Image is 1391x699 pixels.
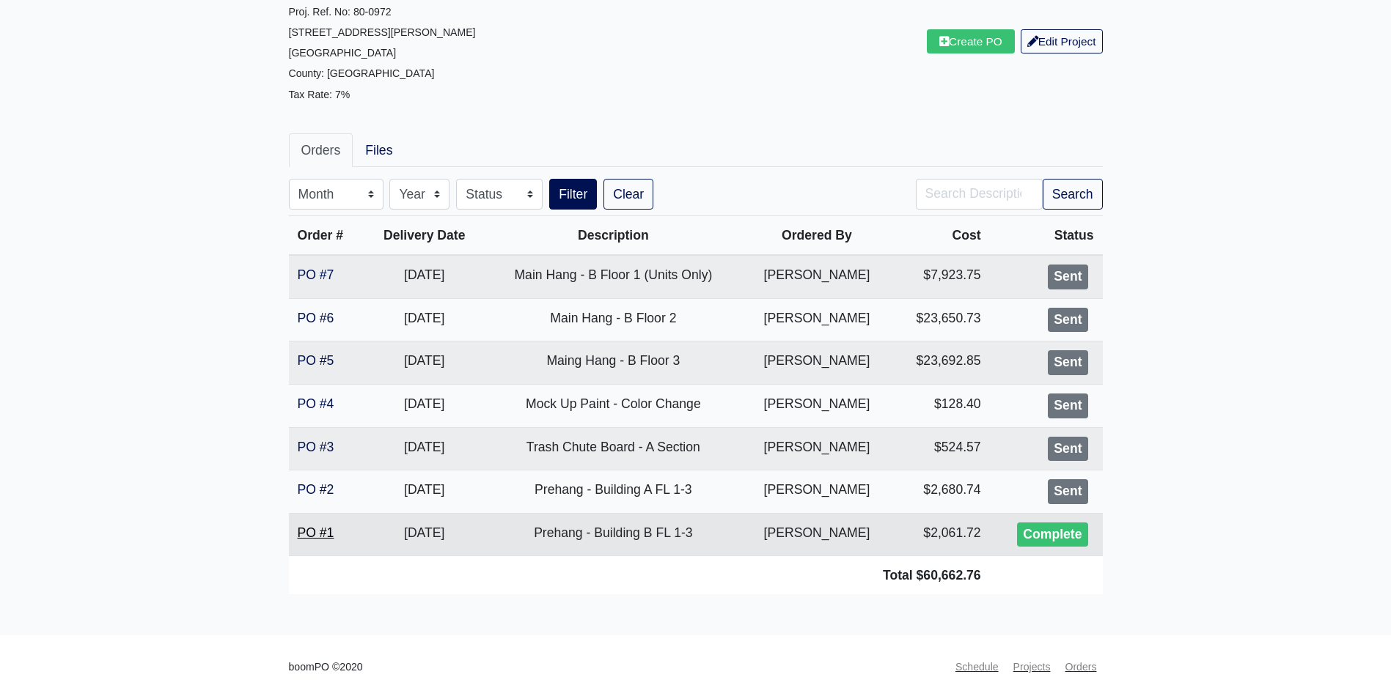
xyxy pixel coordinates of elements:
div: Sent [1048,393,1087,418]
small: boomPO ©2020 [289,659,363,676]
th: Status [990,216,1103,256]
td: Mock Up Paint - Color Change [484,384,743,427]
div: Complete [1017,522,1087,547]
button: Search [1043,179,1103,210]
td: $128.40 [891,384,989,427]
td: [DATE] [364,513,484,556]
small: [STREET_ADDRESS][PERSON_NAME] [289,26,476,38]
td: [PERSON_NAME] [743,255,891,298]
td: $23,650.73 [891,298,989,341]
td: Prehang - Building A FL 1-3 [484,470,743,514]
div: Sent [1048,350,1087,375]
td: [PERSON_NAME] [743,513,891,556]
td: [DATE] [364,384,484,427]
td: [DATE] [364,427,484,470]
div: Sent [1048,308,1087,333]
td: Main Hang - B Floor 1 (Units Only) [484,255,743,298]
td: Total $60,662.76 [289,556,990,595]
a: Files [353,133,405,167]
td: Maing Hang - B Floor 3 [484,341,743,385]
td: Prehang - Building B FL 1-3 [484,513,743,556]
td: [PERSON_NAME] [743,341,891,385]
td: [PERSON_NAME] [743,384,891,427]
div: Sent [1048,437,1087,462]
a: PO #4 [298,396,334,411]
a: PO #5 [298,353,334,368]
td: $524.57 [891,427,989,470]
a: Edit Project [1021,29,1103,53]
td: [PERSON_NAME] [743,298,891,341]
a: Projects [1008,653,1057,681]
a: Create PO [927,29,1015,53]
td: $7,923.75 [891,255,989,298]
a: PO #2 [298,482,334,497]
td: Trash Chute Board - A Section [484,427,743,470]
a: Orders [1059,653,1102,681]
th: Delivery Date [364,216,484,256]
small: Proj. Ref. No: 80-0972 [289,6,392,18]
td: $2,061.72 [891,513,989,556]
a: Orders [289,133,353,167]
a: Schedule [950,653,1005,681]
div: Sent [1048,479,1087,504]
td: [DATE] [364,341,484,385]
th: Cost [891,216,989,256]
a: PO #6 [298,311,334,325]
button: Filter [549,179,597,210]
td: [DATE] [364,470,484,514]
a: PO #7 [298,267,334,282]
th: Ordered By [743,216,891,256]
small: County: [GEOGRAPHIC_DATA] [289,67,435,79]
small: [GEOGRAPHIC_DATA] [289,47,397,59]
a: PO #1 [298,525,334,540]
th: Description [484,216,743,256]
td: [DATE] [364,255,484,298]
small: Tax Rate: 7% [289,89,350,100]
a: Clear [603,179,653,210]
td: $2,680.74 [891,470,989,514]
td: $23,692.85 [891,341,989,385]
td: [DATE] [364,298,484,341]
td: [PERSON_NAME] [743,427,891,470]
td: Main Hang - B Floor 2 [484,298,743,341]
a: PO #3 [298,440,334,454]
td: [PERSON_NAME] [743,470,891,514]
input: Search [916,179,1043,210]
div: Sent [1048,265,1087,289]
th: Order # [289,216,365,256]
